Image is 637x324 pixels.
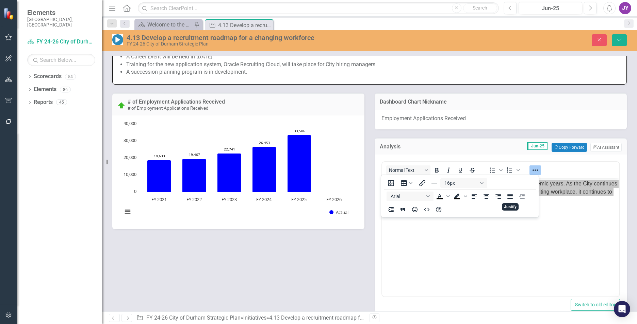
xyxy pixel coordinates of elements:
span: Search [473,5,487,11]
button: Help [433,205,444,214]
div: 4.13 Develop a recruitment roadmap for a changing workforce [127,34,401,41]
button: Search [463,3,497,13]
li: Training for the new application system, Oracle Recruiting Cloud, will take place for City hiring... [126,61,620,69]
div: 45 [56,100,67,105]
div: Chart. Highcharts interactive chart. [119,121,358,222]
text: 40,000 [124,120,136,126]
button: Copy Forward [552,143,587,152]
li: A succession planning program is in development. [126,68,620,76]
button: Jun-25 [519,2,582,14]
button: HTML Editor [421,205,432,214]
text: FY 2022 [186,196,202,202]
button: View chart menu, Chart [123,207,132,217]
button: Font Arial [387,192,434,201]
path: FY 2021, 18,633. Actual. [147,160,171,192]
div: Welcome to the FY [DATE]-[DATE] Strategic Plan Landing Page! [147,20,192,29]
path: FY 2023, 22,741. Actual. [217,154,241,192]
span: Jun-25 [527,142,548,150]
button: Block Normal Text [386,165,430,175]
small: # of Employment Applications Received [128,105,209,111]
button: Decrease indent [516,192,528,201]
span: Arial [391,194,424,199]
text: FY 2024 [256,196,272,202]
button: Align center [480,192,492,201]
button: Justify [504,192,516,201]
text: FY 2025 [291,196,307,202]
a: Scorecards [34,73,62,80]
button: JY [619,2,631,14]
span: Elements [27,8,95,17]
a: Welcome to the FY [DATE]-[DATE] Strategic Plan Landing Page! [136,20,192,29]
h3: Analysis [380,144,423,150]
div: » » [136,314,364,322]
input: Search Below... [27,54,95,66]
iframe: Rich Text Area [382,178,619,296]
a: Elements [34,86,56,93]
button: Align right [492,192,504,201]
a: # of Employment Applications Received [128,98,225,105]
span: 16px [444,180,478,186]
div: Background color Black [451,192,468,201]
div: Bullet list [487,165,504,175]
button: Increase indent [385,205,397,214]
text: FY 2023 [222,196,237,202]
input: Search ClearPoint... [138,2,499,14]
small: [GEOGRAPHIC_DATA], [GEOGRAPHIC_DATA] [27,17,95,28]
text: FY 2021 [151,196,167,202]
div: FY 24-26 City of Durham Strategic Plan [127,41,401,47]
button: Italic [443,165,454,175]
a: FY 24-26 City of Durham Strategic Plan [146,314,241,321]
button: Align left [469,192,480,201]
path: FY 2022, 19,467. Actual. [182,159,206,192]
button: Table [397,178,416,188]
text: 10,000 [124,171,136,177]
div: Jun-25 [521,4,580,13]
button: Emojis [409,205,421,214]
button: Bold [431,165,442,175]
svg: Interactive chart [119,121,355,222]
button: Strikethrough [467,165,478,175]
span: Employment Applications Received [381,115,466,122]
div: Open Intercom Messenger [614,301,630,317]
text: 30,000 [124,137,136,143]
button: Blockquote [397,205,409,214]
text: 33,506 [294,128,305,133]
text: 18,633 [154,154,165,158]
path: FY 2024, 26,453. Actual. [252,147,276,192]
text: FY 2026 [326,196,342,202]
div: 4.13 Develop a recruitment roadmap for a changing workforce [269,314,418,321]
button: Show Actual [329,209,348,215]
button: Insert/edit link [416,178,428,188]
div: 86 [60,87,71,92]
a: Reports [34,98,53,106]
button: Switch to old editor [571,299,620,311]
a: FY 24-26 City of Durham Strategic Plan [27,38,95,46]
button: Horizontal line [428,178,440,188]
button: Underline [455,165,466,175]
h3: Dashboard Chart Nickname [380,99,622,105]
text: 22,741 [224,147,235,151]
img: ClearPoint Strategy [3,8,15,20]
text: 26,453 [259,140,270,145]
div: 54 [65,74,76,79]
button: AI Assistant [590,143,622,152]
div: Numbered list [504,165,521,175]
li: A Career Event will be held in [DATE]. [126,53,620,61]
text: 20,000 [124,154,136,160]
div: 4.13 Develop a recruitment roadmap for a changing workforce [218,21,272,30]
button: Reveal or hide additional toolbar items [529,165,541,175]
img: On Target [117,102,126,110]
span: Normal Text [389,167,422,173]
text: 19,467 [189,152,200,157]
button: Font size 16px [440,178,487,188]
a: Initiatives [243,314,266,321]
text: 0 [134,188,136,194]
div: Text color Black [434,192,451,201]
button: Insert image [385,178,397,188]
img: In Progress [112,34,123,45]
path: FY 2025 , 33,506. Actual. [288,135,311,192]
